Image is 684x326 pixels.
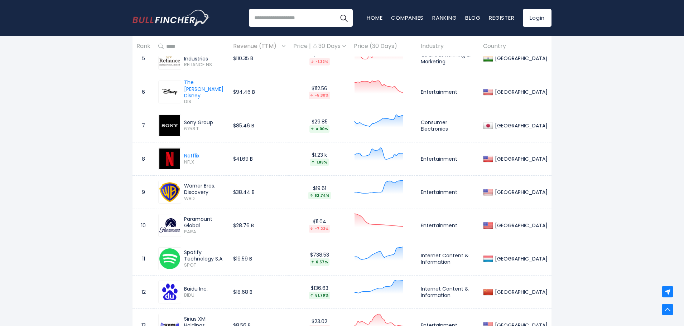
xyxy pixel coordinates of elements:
[184,196,225,202] span: WBD
[309,125,329,133] div: 4.00%
[493,122,548,129] div: [GEOGRAPHIC_DATA]
[133,242,154,275] td: 11
[489,14,514,21] a: Register
[184,286,225,292] div: Baidu Inc.
[184,159,199,165] span: NFLX
[229,42,289,75] td: $110.35 B
[233,41,280,52] span: Revenue (TTM)
[309,92,330,99] div: -5.30%
[159,149,180,169] img: NFLX.png
[309,225,330,233] div: -7.23%
[184,152,199,159] div: Netflix
[417,175,479,209] td: Entertainment
[493,222,548,229] div: [GEOGRAPHIC_DATA]
[293,285,346,299] div: $136.63
[432,14,457,21] a: Ranking
[308,192,331,199] div: 62.74%
[493,156,548,162] div: [GEOGRAPHIC_DATA]
[184,262,225,268] span: SPOT
[493,256,548,262] div: [GEOGRAPHIC_DATA]
[159,248,180,269] img: SPOT.png
[367,14,382,21] a: Home
[159,115,180,136] img: 6758.T.png
[229,75,289,109] td: $94.46 B
[133,36,154,57] th: Rank
[133,75,154,109] td: 6
[229,109,289,142] td: $85.46 B
[184,229,225,235] span: PARA
[133,142,154,175] td: 8
[465,14,480,21] a: Blog
[159,182,180,203] img: WBD.png
[293,118,346,132] div: $29.85
[184,183,225,195] div: Warner Bros. Discovery
[158,147,199,170] a: Netflix NFLX
[184,62,225,68] span: RELIANCE.NS
[159,218,180,233] img: PARA.png
[493,89,548,95] div: [GEOGRAPHIC_DATA]
[133,10,210,26] img: Bullfincher logo
[417,42,479,75] td: Oil & Gas Refining & Marketing
[159,282,180,302] img: BIDU.png
[310,159,329,166] div: 1.89%
[133,42,154,75] td: 5
[493,189,548,195] div: [GEOGRAPHIC_DATA]
[417,275,479,308] td: Internet Content & Information
[335,9,353,27] button: Search
[493,289,548,295] div: [GEOGRAPHIC_DATA]
[417,36,479,57] th: Industry
[184,126,225,132] span: 6758.T
[184,79,225,99] div: The [PERSON_NAME] Disney
[293,85,346,99] div: $112.56
[417,75,479,109] td: Entertainment
[184,292,225,298] span: BIDU
[417,109,479,142] td: Consumer Electronics
[229,242,289,275] td: $19.59 B
[293,43,346,50] div: Price | 30 Days
[229,209,289,242] td: $28.76 B
[159,52,180,66] img: RELIANCE.NS.png
[184,249,225,262] div: Spotify Technology S.A.
[417,142,479,175] td: Entertainment
[184,216,225,229] div: Paramount Global
[310,258,329,266] div: 6.57%
[133,275,154,308] td: 12
[229,275,289,308] td: $18.68 B
[293,185,346,199] div: $19.61
[184,119,225,126] div: Sony Group
[133,175,154,209] td: 9
[493,55,548,62] div: [GEOGRAPHIC_DATA]
[184,99,225,105] span: DIS
[133,209,154,242] td: 10
[133,10,209,26] a: Go to homepage
[391,14,424,21] a: Companies
[293,218,346,232] div: $11.04
[309,58,330,65] div: -1.32%
[229,142,289,175] td: $41.69 B
[293,252,346,266] div: $738.53
[293,152,346,166] div: $1.23 k
[523,9,551,27] a: Login
[479,36,551,57] th: Country
[417,209,479,242] td: Entertainment
[229,175,289,209] td: $38.44 B
[133,109,154,142] td: 7
[350,36,417,57] th: Price (30 Days)
[293,52,346,65] div: $15.71
[158,79,225,104] a: The [PERSON_NAME] Disney DIS
[417,242,479,275] td: Internet Content & Information
[309,292,330,299] div: 51.79%
[159,82,180,102] img: DIS.png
